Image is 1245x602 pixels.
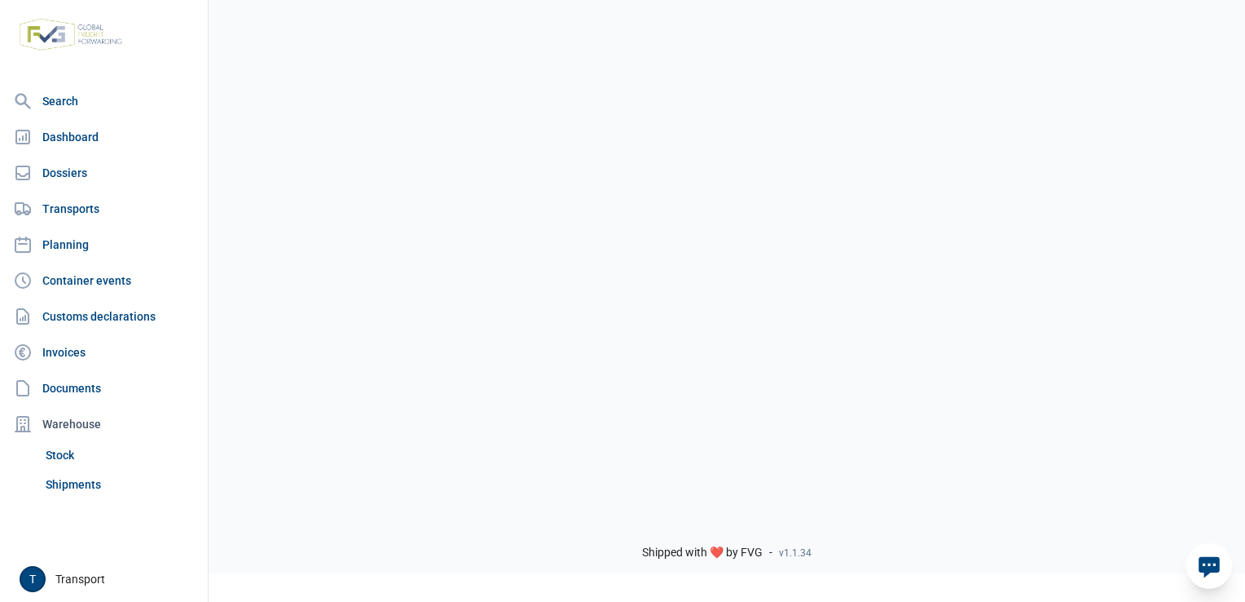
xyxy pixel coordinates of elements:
[20,566,46,592] button: T
[7,228,201,261] a: Planning
[769,546,772,560] span: -
[7,408,201,440] div: Warehouse
[779,547,812,560] span: v1.1.34
[7,336,201,369] a: Invoices
[7,85,201,117] a: Search
[7,193,201,225] a: Transports
[39,440,201,470] a: Stock
[7,157,201,189] a: Dossiers
[7,372,201,405] a: Documents
[7,300,201,333] a: Customs declarations
[20,566,198,592] div: Transport
[39,470,201,499] a: Shipments
[13,12,129,57] img: FVG - Global freight forwarding
[7,121,201,153] a: Dashboard
[642,546,763,560] span: Shipped with ❤️ by FVG
[7,264,201,297] a: Container events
